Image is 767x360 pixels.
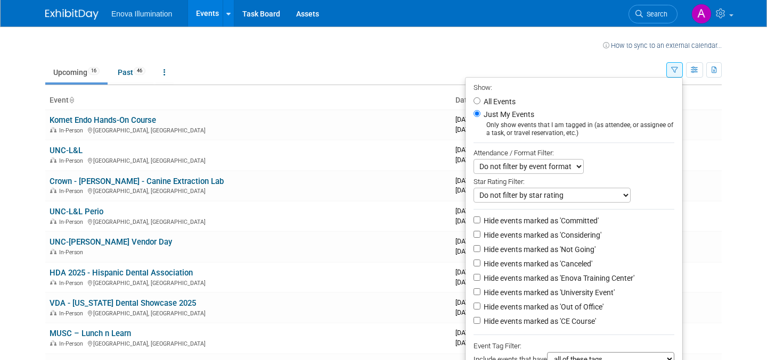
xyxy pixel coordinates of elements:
[482,258,592,269] label: Hide events marked as 'Canceled'
[455,237,489,245] span: [DATE]
[451,91,586,110] th: Dates
[50,157,56,163] img: In-Person Event
[455,146,489,154] span: [DATE]
[455,207,491,215] span: [DATE]
[691,4,712,24] img: Adam Shore
[50,207,103,216] a: UNC-L&L Perio
[59,127,86,134] span: In-Person
[50,278,447,287] div: [GEOGRAPHIC_DATA], [GEOGRAPHIC_DATA]
[603,41,722,49] a: How to sync to an external calendar...
[50,339,447,347] div: [GEOGRAPHIC_DATA], [GEOGRAPHIC_DATA]
[482,215,599,226] label: Hide events marked as 'Committed'
[50,156,447,164] div: [GEOGRAPHIC_DATA], [GEOGRAPHIC_DATA]
[482,302,603,312] label: Hide events marked as 'Out of Office'
[50,115,156,125] a: Komet Endo Hands-On Course
[50,340,56,346] img: In-Person Event
[482,230,601,240] label: Hide events marked as 'Considering'
[455,247,486,255] span: [DATE]
[474,147,674,159] div: Attendance / Format Filter:
[50,186,447,195] div: [GEOGRAPHIC_DATA], [GEOGRAPHIC_DATA]
[482,316,596,326] label: Hide events marked as 'CE Course'
[474,340,674,352] div: Event Tag Filter:
[474,174,674,188] div: Star Rating Filter:
[482,109,534,120] label: Just My Events
[50,219,56,224] img: In-Person Event
[50,127,56,132] img: In-Person Event
[69,96,74,104] a: Sort by Event Name
[110,62,153,82] a: Past46
[474,121,674,137] div: Only show events that I am tagged in (as attendee, or assignee of a task, or travel reservation, ...
[455,329,489,337] span: [DATE]
[482,273,634,283] label: Hide events marked as 'Enova Training Center'
[88,67,100,75] span: 16
[455,298,486,306] span: [DATE]
[50,268,193,278] a: HDA 2025 - Hispanic Dental Association
[455,308,485,316] span: [DATE]
[455,339,486,347] span: [DATE]
[59,340,86,347] span: In-Person
[134,67,145,75] span: 46
[45,91,451,110] th: Event
[455,115,489,123] span: [DATE]
[50,188,56,193] img: In-Person Event
[455,278,485,286] span: [DATE]
[455,177,489,185] span: [DATE]
[50,146,83,155] a: UNC-L&L
[45,9,99,20] img: ExhibitDay
[50,177,224,186] a: Crown - [PERSON_NAME] - Canine Extraction Lab
[59,157,86,164] span: In-Person
[59,280,86,287] span: In-Person
[629,5,678,23] a: Search
[455,186,486,194] span: [DATE]
[474,80,674,94] div: Show:
[50,237,172,247] a: UNC-[PERSON_NAME] Vendor Day
[455,125,486,133] span: [DATE]
[455,156,486,164] span: [DATE]
[45,62,108,82] a: Upcoming16
[455,217,488,225] span: [DATE]
[50,298,196,308] a: VDA - [US_STATE] Dental Showcase 2025
[50,308,447,317] div: [GEOGRAPHIC_DATA], [GEOGRAPHIC_DATA]
[59,188,86,195] span: In-Person
[59,219,86,225] span: In-Person
[50,125,447,134] div: [GEOGRAPHIC_DATA], [GEOGRAPHIC_DATA]
[50,310,56,315] img: In-Person Event
[59,249,86,256] span: In-Person
[482,244,595,255] label: Hide events marked as 'Not Going'
[50,329,131,338] a: MUSC – Lunch n Learn
[455,268,486,276] span: [DATE]
[50,280,56,285] img: In-Person Event
[50,249,56,254] img: In-Person Event
[111,10,172,18] span: Enova Illumination
[50,217,447,225] div: [GEOGRAPHIC_DATA], [GEOGRAPHIC_DATA]
[59,310,86,317] span: In-Person
[482,98,516,105] label: All Events
[643,10,667,18] span: Search
[482,287,615,298] label: Hide events marked as 'University Event'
